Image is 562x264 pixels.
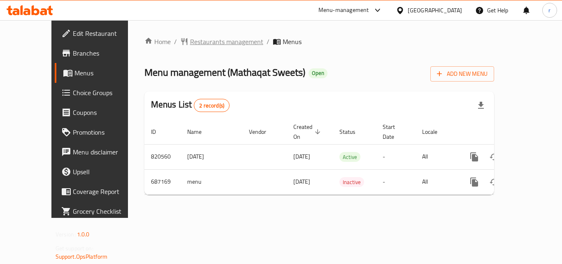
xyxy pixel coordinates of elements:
span: Menu disclaimer [73,147,139,157]
span: Add New Menu [437,69,488,79]
span: Open [309,70,327,77]
a: Upsell [55,162,145,182]
td: 820560 [144,144,181,169]
span: 2 record(s) [194,102,229,110]
span: Status [339,127,366,137]
span: Grocery Checklist [73,206,139,216]
td: [DATE] [181,144,242,169]
td: - [376,169,416,194]
span: Coverage Report [73,187,139,196]
button: more [464,172,484,192]
span: Restaurants management [190,37,263,47]
span: Locale [422,127,448,137]
li: / [267,37,269,47]
span: Coupons [73,107,139,117]
nav: breadcrumb [144,37,495,47]
span: Active [339,152,360,162]
a: Menus [55,63,145,83]
td: - [376,144,416,169]
span: Branches [73,48,139,58]
span: Upsell [73,167,139,177]
button: Change Status [484,147,504,167]
span: ID [151,127,167,137]
div: Export file [471,96,491,115]
a: Support.OpsPlatform [56,251,108,262]
div: [GEOGRAPHIC_DATA] [408,6,462,15]
a: Choice Groups [55,83,145,103]
span: Edit Restaurant [73,28,139,38]
a: Restaurants management [180,37,263,47]
a: Edit Restaurant [55,23,145,43]
div: Menu-management [318,5,369,15]
a: Grocery Checklist [55,201,145,221]
span: Menus [74,68,139,78]
span: r [548,6,550,15]
div: Open [309,68,327,78]
span: Menus [283,37,302,47]
a: Coupons [55,103,145,122]
a: Home [144,37,171,47]
table: enhanced table [144,119,550,195]
a: Branches [55,43,145,63]
span: Inactive [339,178,364,187]
span: 1.0.0 [77,229,90,240]
td: All [416,169,458,194]
span: Choice Groups [73,88,139,98]
li: / [174,37,177,47]
h2: Menus List [151,98,230,112]
td: All [416,144,458,169]
button: Change Status [484,172,504,192]
a: Coverage Report [55,182,145,201]
a: Promotions [55,122,145,142]
span: Version: [56,229,76,240]
span: Name [187,127,212,137]
button: Add New Menu [430,66,494,82]
span: Menu management ( Mathaqat Sweets ) [144,63,305,82]
span: Created On [293,122,323,142]
th: Actions [458,119,550,145]
span: Get support on: [56,243,93,254]
button: more [464,147,484,167]
td: 687169 [144,169,181,194]
a: Menu disclaimer [55,142,145,162]
div: Total records count [194,99,230,112]
span: Start Date [383,122,406,142]
span: [DATE] [293,151,310,162]
span: [DATE] [293,176,310,187]
span: Promotions [73,127,139,137]
span: Vendor [249,127,277,137]
td: menu [181,169,242,194]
